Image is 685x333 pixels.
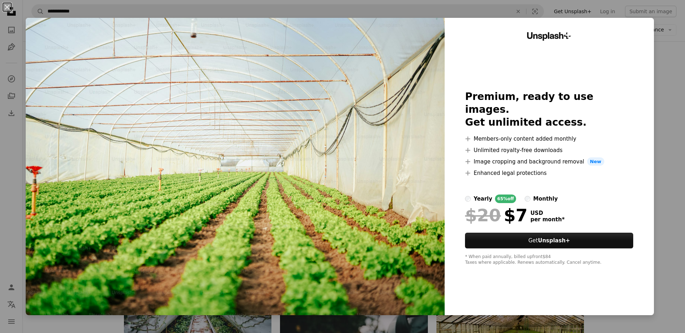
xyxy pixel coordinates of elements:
[587,157,604,166] span: New
[525,196,530,202] input: monthly
[465,254,633,266] div: * When paid annually, billed upfront $84 Taxes where applicable. Renews automatically. Cancel any...
[530,216,565,223] span: per month *
[530,210,565,216] span: USD
[465,206,501,224] span: $20
[465,90,633,129] h2: Premium, ready to use images. Get unlimited access.
[465,233,633,248] button: GetUnsplash+
[533,195,558,203] div: monthly
[465,146,633,155] li: Unlimited royalty-free downloads
[538,237,570,244] strong: Unsplash+
[495,195,516,203] div: 65% off
[465,169,633,177] li: Enhanced legal protections
[474,195,492,203] div: yearly
[465,206,527,224] div: $7
[465,196,471,202] input: yearly65%off
[465,157,633,166] li: Image cropping and background removal
[465,135,633,143] li: Members-only content added monthly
